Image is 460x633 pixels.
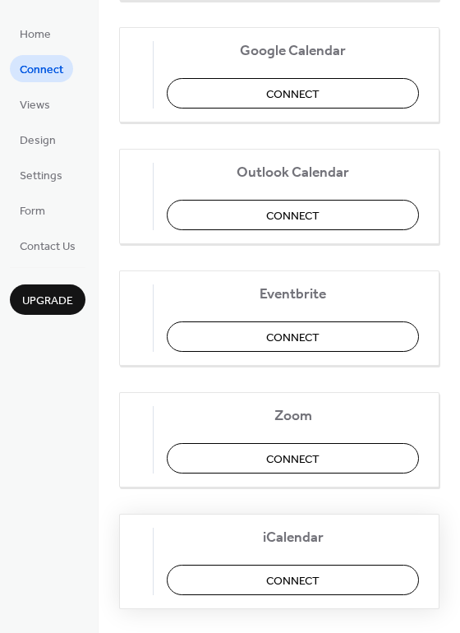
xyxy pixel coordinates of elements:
[167,565,419,595] button: Connect
[20,26,51,44] span: Home
[266,572,320,589] span: Connect
[22,293,73,310] span: Upgrade
[10,161,72,188] a: Settings
[10,196,55,224] a: Form
[167,443,419,474] button: Connect
[10,284,85,315] button: Upgrade
[167,164,419,181] span: Outlook Calendar
[167,200,419,230] button: Connect
[167,42,419,59] span: Google Calendar
[266,207,320,224] span: Connect
[20,238,76,256] span: Contact Us
[10,90,60,118] a: Views
[20,132,56,150] span: Design
[20,62,63,79] span: Connect
[10,20,61,47] a: Home
[20,168,62,185] span: Settings
[20,203,45,220] span: Form
[10,232,85,259] a: Contact Us
[266,329,320,346] span: Connect
[10,126,66,153] a: Design
[20,97,50,114] span: Views
[167,529,419,546] span: iCalendar
[167,321,419,352] button: Connect
[167,285,419,303] span: Eventbrite
[10,55,73,82] a: Connect
[266,85,320,103] span: Connect
[167,78,419,109] button: Connect
[167,407,419,424] span: Zoom
[266,450,320,468] span: Connect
